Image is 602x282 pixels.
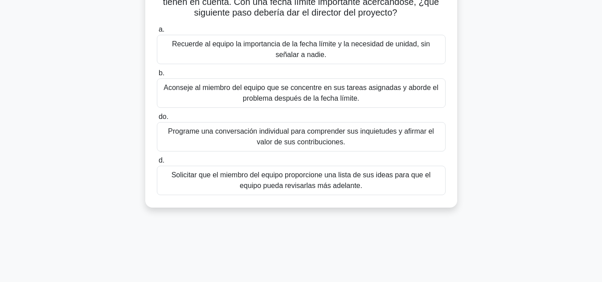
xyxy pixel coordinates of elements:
font: Solicitar que el miembro del equipo proporcione una lista de sus ideas para que el equipo pueda r... [172,171,431,189]
font: do. [159,113,168,120]
font: d. [159,156,164,164]
font: Programe una conversación individual para comprender sus inquietudes y afirmar el valor de sus co... [168,127,434,146]
font: Aconseje al miembro del equipo que se concentre en sus tareas asignadas y aborde el problema desp... [164,84,438,102]
font: Recuerde al equipo la importancia de la fecha límite y la necesidad de unidad, sin señalar a nadie. [172,40,430,58]
font: a. [159,25,164,33]
font: b. [159,69,164,77]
